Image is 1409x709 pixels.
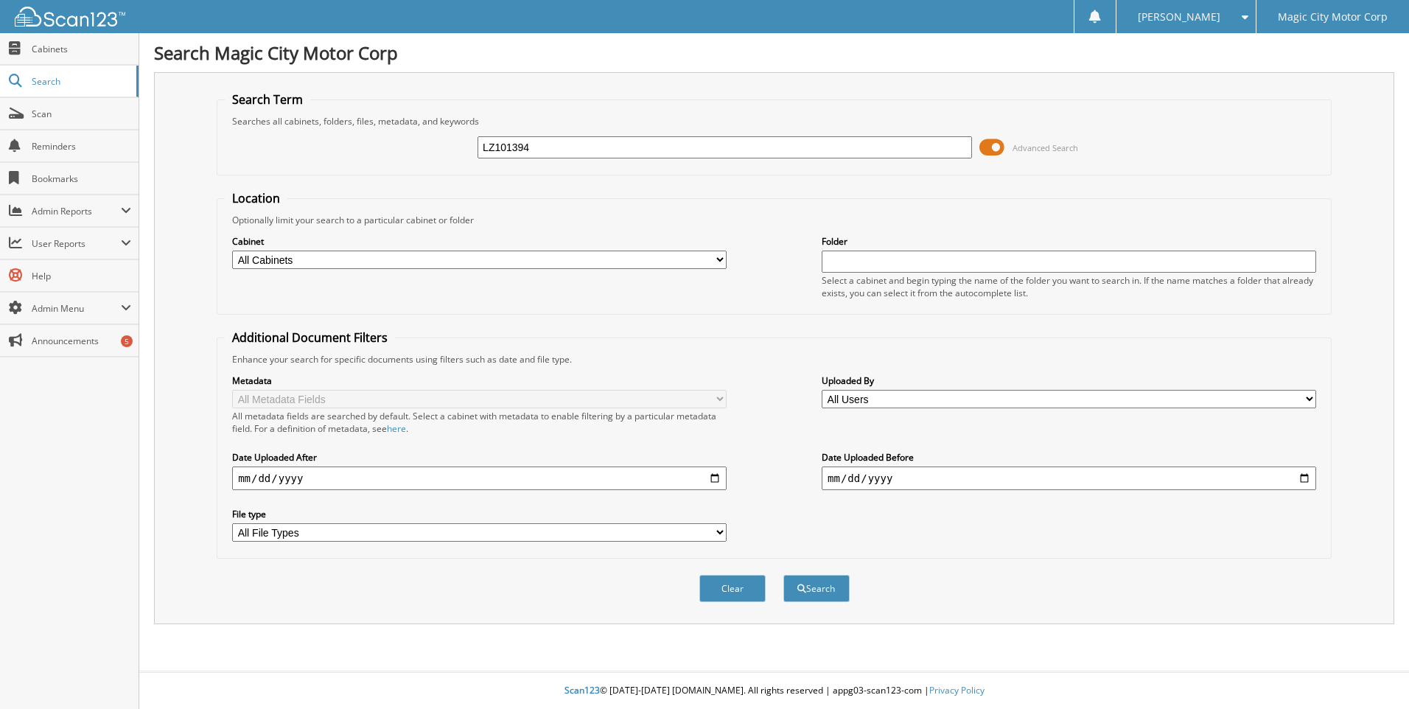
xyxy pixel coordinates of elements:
span: [PERSON_NAME] [1138,13,1220,21]
span: Scan123 [564,684,600,696]
img: scan123-logo-white.svg [15,7,125,27]
button: Clear [699,575,766,602]
span: Bookmarks [32,172,131,185]
span: User Reports [32,237,121,250]
span: Search [32,75,129,88]
span: Reminders [32,140,131,153]
span: Advanced Search [1013,142,1078,153]
label: Metadata [232,374,727,387]
span: Scan [32,108,131,120]
span: Help [32,270,131,282]
div: Optionally limit your search to a particular cabinet or folder [225,214,1324,226]
div: All metadata fields are searched by default. Select a cabinet with metadata to enable filtering b... [232,410,727,435]
a: here [387,422,406,435]
div: 5 [121,335,133,347]
legend: Additional Document Filters [225,329,395,346]
input: start [232,467,727,490]
div: Select a cabinet and begin typing the name of the folder you want to search in. If the name match... [822,274,1316,299]
input: end [822,467,1316,490]
label: Uploaded By [822,374,1316,387]
div: © [DATE]-[DATE] [DOMAIN_NAME]. All rights reserved | appg03-scan123-com | [139,673,1409,709]
span: Admin Menu [32,302,121,315]
span: Cabinets [32,43,131,55]
legend: Location [225,190,287,206]
span: Announcements [32,335,131,347]
label: Cabinet [232,235,727,248]
label: Date Uploaded Before [822,451,1316,464]
span: Magic City Motor Corp [1278,13,1388,21]
legend: Search Term [225,91,310,108]
span: Admin Reports [32,205,121,217]
iframe: Chat Widget [1335,638,1409,709]
div: Searches all cabinets, folders, files, metadata, and keywords [225,115,1324,128]
label: Date Uploaded After [232,451,727,464]
div: Enhance your search for specific documents using filters such as date and file type. [225,353,1324,366]
h1: Search Magic City Motor Corp [154,41,1394,65]
label: Folder [822,235,1316,248]
a: Privacy Policy [929,684,985,696]
label: File type [232,508,727,520]
button: Search [783,575,850,602]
